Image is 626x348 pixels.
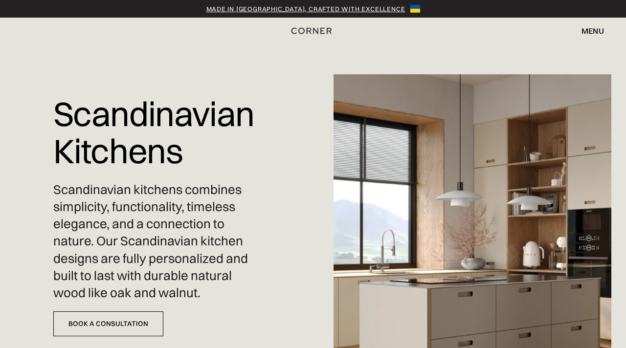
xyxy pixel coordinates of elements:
p: Scandinavian kitchens combines simplicity, functionality, timeless elegance, and a connection to ... [53,181,254,302]
h1: Scandinavian Kitchens [53,88,254,176]
div: menu [581,27,604,35]
div: menu [572,22,604,39]
a: Book a Consultation [53,311,163,336]
a: home [287,24,339,37]
a: Made in [GEOGRAPHIC_DATA], crafted with excellence [206,4,405,14]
